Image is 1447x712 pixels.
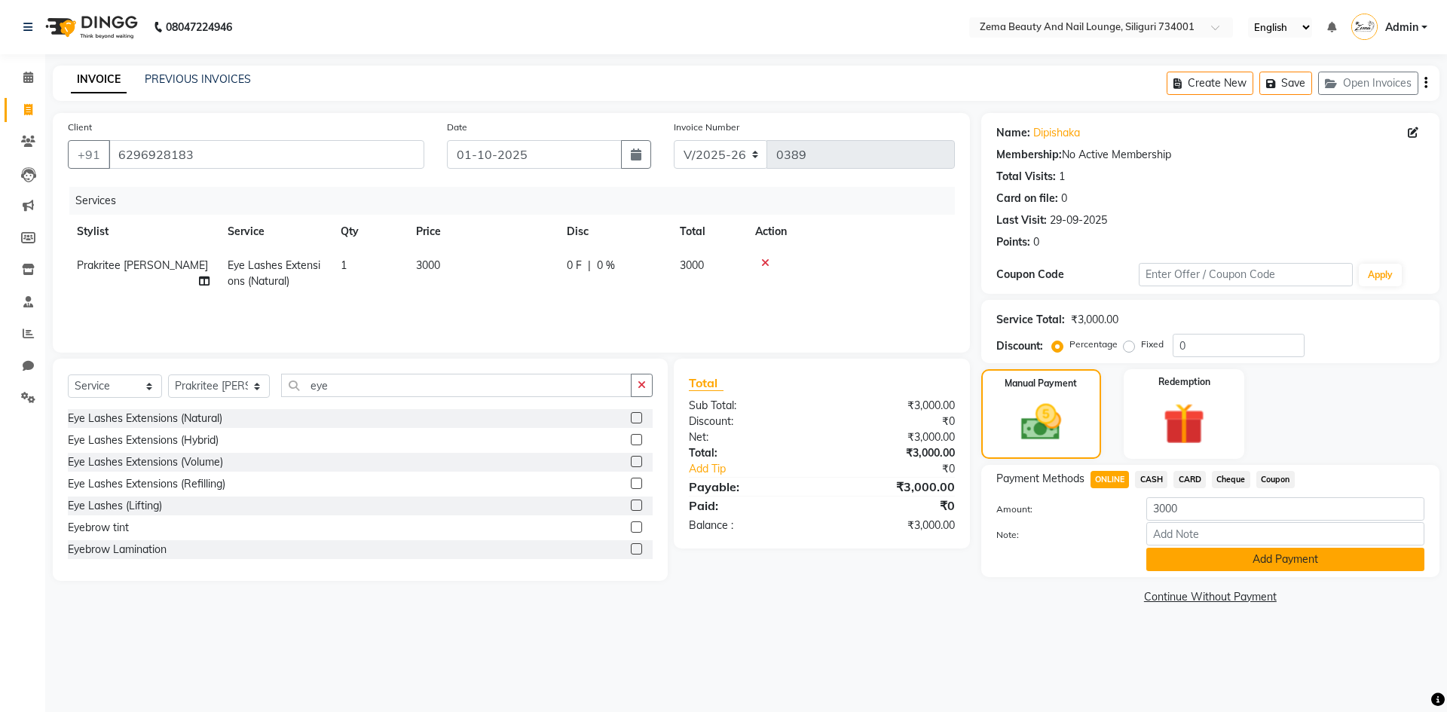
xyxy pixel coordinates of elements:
div: ₹3,000.00 [821,478,965,496]
div: Total Visits: [996,169,1056,185]
label: Note: [985,528,1135,542]
th: Disc [558,215,671,249]
th: Qty [332,215,407,249]
label: Redemption [1158,375,1210,389]
div: Eyebrow Lamination [68,542,167,558]
th: Service [219,215,332,249]
span: Coupon [1256,471,1295,488]
th: Action [746,215,955,249]
div: Service Total: [996,312,1065,328]
img: logo [38,6,142,48]
div: Eye Lashes Extensions (Refilling) [68,476,225,492]
a: INVOICE [71,66,127,93]
span: | [588,258,591,273]
button: Save [1259,72,1312,95]
span: Cheque [1212,471,1250,488]
th: Price [407,215,558,249]
div: ₹0 [846,461,965,477]
div: ₹0 [821,414,965,429]
span: 0 % [597,258,615,273]
div: 29-09-2025 [1050,212,1107,228]
div: Eye Lashes Extensions (Hybrid) [68,432,219,448]
span: 1 [341,258,347,272]
span: Prakritee [PERSON_NAME] [77,258,208,272]
img: _cash.svg [1008,399,1074,445]
th: Stylist [68,215,219,249]
label: Date [447,121,467,134]
label: Invoice Number [674,121,739,134]
div: 1 [1059,169,1065,185]
input: Search by Name/Mobile/Email/Code [109,140,424,169]
div: Last Visit: [996,212,1047,228]
label: Percentage [1069,338,1118,351]
div: ₹3,000.00 [1071,312,1118,328]
div: Eyebrow tint [68,520,129,536]
span: CARD [1173,471,1206,488]
span: 0 F [567,258,582,273]
div: ₹3,000.00 [821,518,965,533]
div: Eye Lashes Extensions (Natural) [68,411,222,426]
div: Total: [678,445,821,461]
input: Amount [1146,497,1424,521]
input: Search or Scan [281,374,632,397]
div: Discount: [678,414,821,429]
span: Admin [1385,20,1418,35]
span: CASH [1135,471,1167,488]
label: Fixed [1141,338,1164,351]
div: Services [69,187,966,215]
div: Eye Lashes (Lifting) [68,498,162,514]
div: Card on file: [996,191,1058,206]
button: Open Invoices [1318,72,1418,95]
img: _gift.svg [1150,398,1218,450]
div: Eye Lashes Extensions (Volume) [68,454,223,470]
a: Dipishaka [1033,125,1080,141]
span: Eye Lashes Extensions (Natural) [228,258,320,288]
th: Total [671,215,746,249]
div: ₹3,000.00 [821,398,965,414]
div: No Active Membership [996,147,1424,163]
img: Admin [1351,14,1378,40]
span: 3000 [416,258,440,272]
b: 08047224946 [166,6,232,48]
a: Continue Without Payment [984,589,1436,605]
span: Payment Methods [996,471,1084,487]
div: Sub Total: [678,398,821,414]
div: Points: [996,234,1030,250]
div: 0 [1033,234,1039,250]
a: Add Tip [678,461,846,477]
div: Paid: [678,497,821,515]
div: Balance : [678,518,821,533]
label: Manual Payment [1005,377,1077,390]
label: Client [68,121,92,134]
div: ₹0 [821,497,965,515]
div: ₹3,000.00 [821,445,965,461]
div: Membership: [996,147,1062,163]
input: Enter Offer / Coupon Code [1139,263,1353,286]
div: Net: [678,429,821,445]
div: ₹3,000.00 [821,429,965,445]
div: Discount: [996,338,1043,354]
span: Total [689,375,723,391]
div: Payable: [678,478,821,496]
a: PREVIOUS INVOICES [145,72,251,86]
button: Create New [1167,72,1253,95]
input: Add Note [1146,522,1424,545]
button: +91 [68,140,110,169]
span: ONLINE [1091,471,1130,488]
span: 3000 [680,258,704,272]
button: Add Payment [1146,548,1424,571]
div: 0 [1061,191,1067,206]
button: Apply [1359,264,1402,286]
label: Amount: [985,503,1135,516]
div: Coupon Code [996,267,1139,283]
div: Name: [996,125,1030,141]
